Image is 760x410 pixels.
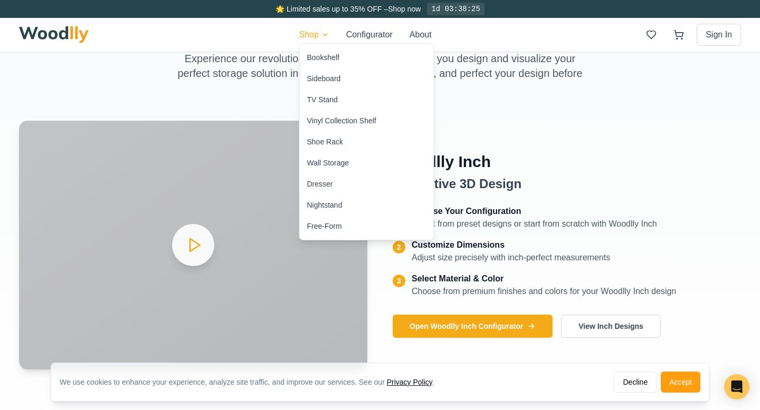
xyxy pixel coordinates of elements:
div: Vinyl Collection Shelf [307,115,376,126]
div: Free-Form [307,221,342,231]
div: Wall Storage [307,158,349,168]
div: Sideboard [307,73,341,84]
div: Shop [299,43,434,240]
div: Dresser [307,179,333,189]
div: Shoe Rack [307,136,343,147]
div: TV Stand [307,94,338,105]
div: Nightstand [307,200,343,210]
div: Bookshelf [307,52,339,63]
